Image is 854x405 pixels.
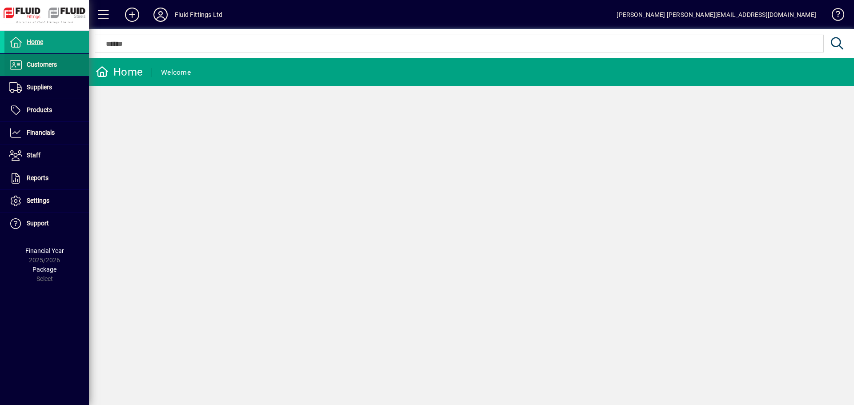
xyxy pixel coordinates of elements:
[27,174,48,181] span: Reports
[27,129,55,136] span: Financials
[118,7,146,23] button: Add
[4,54,89,76] a: Customers
[4,122,89,144] a: Financials
[146,7,175,23] button: Profile
[96,65,143,79] div: Home
[27,106,52,113] span: Products
[27,38,43,45] span: Home
[825,2,843,31] a: Knowledge Base
[25,247,64,254] span: Financial Year
[4,190,89,212] a: Settings
[27,84,52,91] span: Suppliers
[175,8,222,22] div: Fluid Fittings Ltd
[4,76,89,99] a: Suppliers
[32,266,56,273] span: Package
[27,61,57,68] span: Customers
[27,220,49,227] span: Support
[4,213,89,235] a: Support
[27,197,49,204] span: Settings
[4,144,89,167] a: Staff
[4,167,89,189] a: Reports
[161,65,191,80] div: Welcome
[27,152,40,159] span: Staff
[4,99,89,121] a: Products
[616,8,816,22] div: [PERSON_NAME] [PERSON_NAME][EMAIL_ADDRESS][DOMAIN_NAME]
